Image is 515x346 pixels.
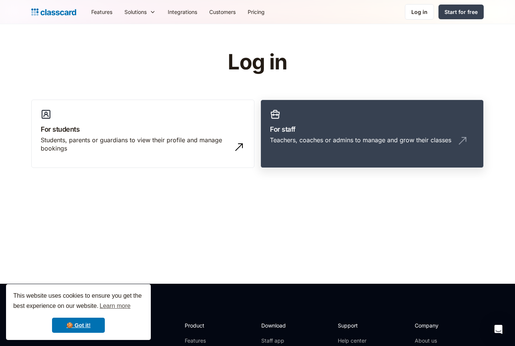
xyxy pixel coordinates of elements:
h3: For staff [270,124,474,134]
a: Log in [405,4,434,20]
div: Solutions [124,8,147,16]
div: Open Intercom Messenger [489,320,507,338]
a: Start for free [438,5,484,19]
div: Teachers, coaches or admins to manage and grow their classes [270,136,451,144]
h3: For students [41,124,245,134]
a: learn more about cookies [98,300,132,312]
div: Log in [411,8,428,16]
a: Features [185,337,225,344]
span: This website uses cookies to ensure you get the best experience on our website. [13,291,144,312]
a: About us [415,337,465,344]
h1: Log in [138,51,377,74]
a: dismiss cookie message [52,318,105,333]
h2: Support [338,321,368,329]
a: Staff app [261,337,292,344]
div: Start for free [444,8,478,16]
h2: Company [415,321,465,329]
a: Customers [203,3,242,20]
div: cookieconsent [6,284,151,340]
a: Features [85,3,118,20]
a: For studentsStudents, parents or guardians to view their profile and manage bookings [31,100,254,168]
a: home [31,7,76,17]
div: Solutions [118,3,162,20]
div: Students, parents or guardians to view their profile and manage bookings [41,136,230,153]
a: For staffTeachers, coaches or admins to manage and grow their classes [261,100,484,168]
h2: Product [185,321,225,329]
a: Integrations [162,3,203,20]
h2: Download [261,321,292,329]
a: Pricing [242,3,271,20]
a: Help center [338,337,368,344]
